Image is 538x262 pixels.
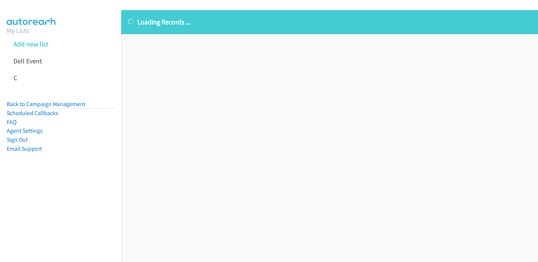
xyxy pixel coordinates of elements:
[7,100,85,108] a: Back to Campaign Management
[7,26,29,35] a: My Lists
[7,145,42,152] a: Email Support
[13,57,42,65] a: Dell Event
[128,17,531,27] p: Loading Records ...
[13,40,48,48] a: Add new list
[7,118,16,126] a: FAQ
[13,73,17,82] a: C
[7,109,58,117] a: Scheduled Callbacks
[7,136,28,143] a: Sign Out
[7,127,43,134] a: Agent Settings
